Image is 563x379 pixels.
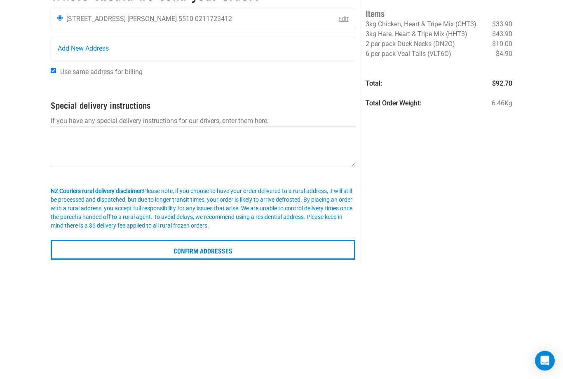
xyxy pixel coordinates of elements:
li: [PERSON_NAME] 5510 [127,15,193,23]
h4: Items [366,7,512,20]
strong: Total Order Weight: [366,100,421,107]
span: 3kg Hare, Heart & Tripe Mix (HHT3) [366,30,467,38]
span: 6.46Kg [492,99,512,109]
div: Please note, if you choose to have your order delivered to a rural address, it will still be proc... [51,187,355,230]
span: 3kg Chicken, Heart & Tripe Mix (CHT3) [366,21,476,28]
span: $33.90 [492,20,512,30]
span: Use same address for billing [60,68,143,76]
a: Add New Address [51,37,355,60]
span: 2 per pack Duck Necks (DN2O) [366,40,455,48]
span: $43.90 [492,30,512,40]
div: Open Intercom Messenger [535,351,555,371]
p: If you have any special delivery instructions for our drivers, enter them here: [51,116,355,126]
input: Use same address for billing [51,68,56,74]
span: $10.00 [492,40,512,49]
span: $92.70 [492,79,512,89]
span: Add New Address [58,44,109,54]
span: $4.90 [496,49,512,59]
strong: Total: [366,80,382,88]
li: [STREET_ADDRESS] [66,15,126,23]
h4: Special delivery instructions [51,100,355,110]
span: 6 per pack Veal Tails (VLT6O) [366,50,451,58]
a: Edit [338,16,349,23]
li: 0211723412 [195,15,232,23]
b: NZ Couriers rural delivery disclaimer: [51,188,143,195]
input: Confirm addresses [51,240,355,260]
